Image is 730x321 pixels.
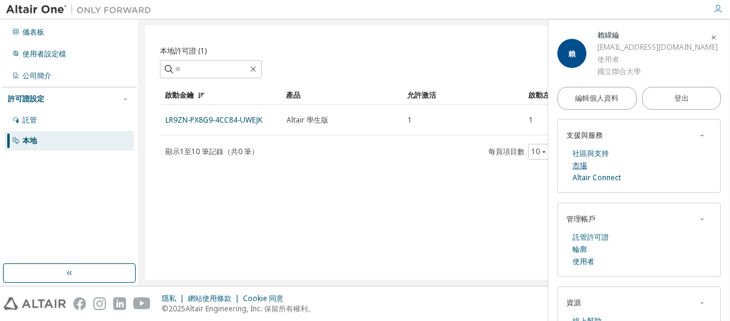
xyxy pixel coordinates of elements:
[238,146,259,157] font: 0 筆）
[184,146,191,157] font: 至
[488,146,525,157] font: 每頁項目數
[243,293,284,303] font: Cookie 同意
[162,303,168,314] font: ©
[287,115,328,125] font: Altair 學生版
[22,49,66,59] font: 使用者設定檔
[572,172,621,184] a: Altair Connect
[22,70,51,81] font: 公司簡介
[575,93,619,103] font: 編輯個人資料
[180,146,184,157] font: 1
[93,297,106,310] img: instagram.svg
[566,297,581,308] font: 資源
[531,146,540,157] font: 10
[572,172,621,183] font: Altair Connect
[224,146,238,157] font: （共
[191,146,224,157] font: 10 筆記錄
[528,90,550,100] font: 啟動左
[572,255,594,268] a: 使用者
[572,231,609,243] a: 託管許可證
[73,297,86,310] img: facebook.svg
[168,303,185,314] font: 2025
[188,293,231,303] font: 網站使用條款
[572,148,609,158] font: 社區與支持
[572,256,594,266] font: 使用者
[597,54,619,64] font: 使用者
[597,66,641,76] font: 國立聯合大學
[165,90,194,100] font: 啟動金鑰
[162,293,176,303] font: 隱私
[160,46,207,56] font: 本地許可證 (1)
[572,160,587,171] font: 市場
[113,297,126,310] img: linkedin.svg
[408,115,412,125] font: 1
[568,49,576,59] font: 賴
[407,90,436,100] font: 允許激活
[566,214,596,224] font: 管理帳戶
[572,232,609,242] font: 託管許可證
[133,297,151,310] img: youtube.svg
[642,87,722,110] button: 登出
[4,297,66,310] img: altair_logo.svg
[22,135,37,146] font: 本地
[597,42,718,52] font: [EMAIL_ADDRESS][DOMAIN_NAME]
[185,303,315,314] font: Altair Engineering, Inc. 保留所有權利。
[597,29,718,41] div: 賴緯綸
[674,93,689,103] font: 登出
[572,147,609,160] a: 社區與支持
[529,115,533,125] font: 1
[597,30,619,40] font: 賴緯綸
[572,244,587,254] font: 輪廓
[557,87,637,110] a: 編輯個人資料
[6,4,158,16] img: 牽牛星一號
[165,146,180,157] font: 顯示
[165,115,262,125] font: LR9ZN-PX8G9-4CC84-UWEJK
[22,115,37,125] font: 託管
[22,27,44,37] font: 儀表板
[286,90,300,100] font: 產品
[572,160,587,172] a: 市場
[8,93,44,104] font: 許可證設定
[566,130,603,140] font: 支援與服務
[572,243,587,255] a: 輪廓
